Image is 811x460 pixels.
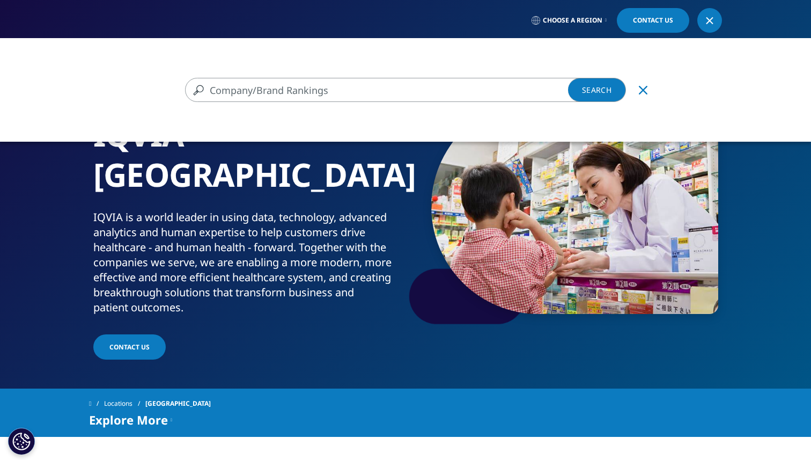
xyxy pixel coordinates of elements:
[8,428,35,455] button: Cookies Settings
[568,78,626,102] a: Search
[639,86,647,94] svg: Clear
[179,38,722,88] nav: Primary
[185,78,595,102] input: Search
[543,16,602,25] span: Choose a Region
[633,17,673,24] span: Contact Us
[617,8,689,33] a: Contact Us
